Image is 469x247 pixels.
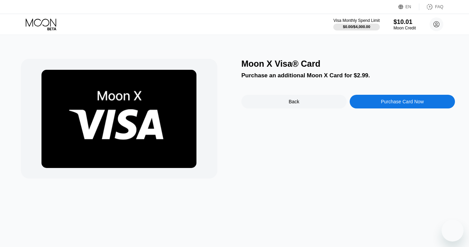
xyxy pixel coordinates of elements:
[406,4,411,9] div: EN
[435,4,443,9] div: FAQ
[343,25,370,29] div: $0.00 / $4,000.00
[394,18,416,26] div: $10.01
[333,18,380,23] div: Visa Monthly Spend Limit
[398,3,419,10] div: EN
[333,18,380,30] div: Visa Monthly Spend Limit$0.00/$4,000.00
[419,3,443,10] div: FAQ
[394,26,416,30] div: Moon Credit
[350,95,455,108] div: Purchase Card Now
[241,95,347,108] div: Back
[241,59,455,69] div: Moon X Visa® Card
[394,18,416,30] div: $10.01Moon Credit
[381,99,424,104] div: Purchase Card Now
[442,220,464,242] iframe: Button to launch messaging window
[289,99,299,104] div: Back
[241,72,455,79] div: Purchase an additional Moon X Card for $2.99.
